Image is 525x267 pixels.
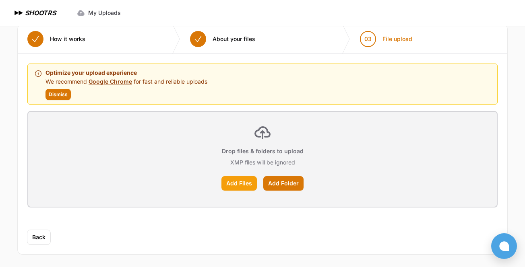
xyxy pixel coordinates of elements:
[221,176,257,191] label: Add Files
[263,176,304,191] label: Add Folder
[89,78,132,85] a: Google Chrome
[32,233,45,241] span: Back
[222,147,304,155] p: Drop files & folders to upload
[13,8,25,18] img: SHOOTRS
[50,35,85,43] span: How it works
[49,91,68,98] span: Dismiss
[213,35,255,43] span: About your files
[491,233,517,259] button: Open chat window
[180,25,265,53] button: About your files
[45,68,207,78] p: Optimize your upload experience
[230,158,295,166] p: XMP files will be ignored
[27,230,50,244] button: Back
[45,89,71,100] button: Dismiss
[72,6,126,20] a: My Uploads
[18,25,95,53] button: How it works
[88,9,121,17] span: My Uploads
[13,8,56,18] a: SHOOTRS SHOOTRS
[25,8,56,18] h1: SHOOTRS
[350,25,422,53] button: 03 File upload
[382,35,412,43] span: File upload
[364,35,372,43] span: 03
[45,78,207,86] p: We recommend for fast and reliable uploads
